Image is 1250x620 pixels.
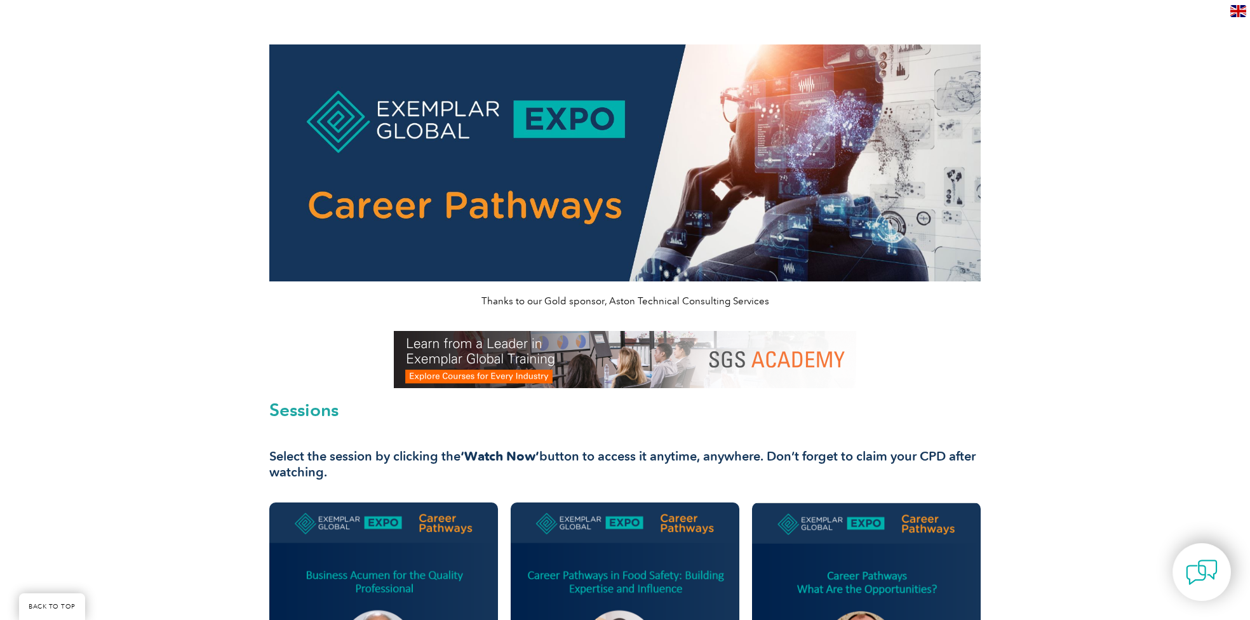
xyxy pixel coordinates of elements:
a: BACK TO TOP [19,593,85,620]
img: contact-chat.png [1186,556,1218,588]
h2: Sessions [269,401,981,419]
h3: Select the session by clicking the button to access it anytime, anywhere. Don’t forget to claim y... [269,448,981,480]
img: SGS [394,331,856,388]
img: career pathways [269,44,981,281]
img: en [1230,5,1246,17]
strong: ‘Watch Now’ [460,448,539,464]
p: Thanks to our Gold sponsor, Aston Technical Consulting Services [269,294,981,308]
